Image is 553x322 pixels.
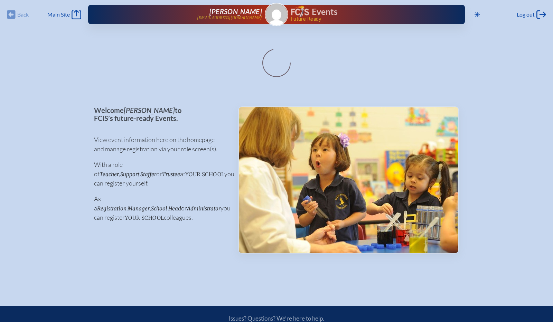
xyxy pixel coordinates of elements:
[291,17,443,21] span: Future Ready
[100,171,119,178] span: Teacher
[94,106,227,122] p: Welcome to FCIS’s future-ready Events.
[94,135,227,154] p: View event information here on the homepage and manage registration via your role screen(s).
[47,10,81,19] a: Main Site
[265,3,288,26] a: Gravatar
[151,205,181,212] span: School Head
[162,171,180,178] span: Trustee
[155,315,398,322] p: Issues? Questions? We’re here to help.
[185,171,224,178] span: your school
[125,215,164,221] span: your school
[110,8,262,21] a: [PERSON_NAME][EMAIL_ADDRESS][DOMAIN_NAME]
[517,11,535,18] span: Log out
[187,205,221,212] span: Administrator
[124,106,175,114] span: [PERSON_NAME]
[120,171,156,178] span: Support Staffer
[291,6,443,21] div: FCIS Events — Future ready
[265,3,288,26] img: Gravatar
[47,11,70,18] span: Main Site
[197,16,262,20] p: [EMAIL_ADDRESS][DOMAIN_NAME]
[239,107,458,253] img: Events
[94,160,227,188] p: With a role of , or at you can register yourself.
[94,194,227,222] p: As a , or you can register colleagues.
[97,205,150,212] span: Registration Manager
[209,7,262,16] span: [PERSON_NAME]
